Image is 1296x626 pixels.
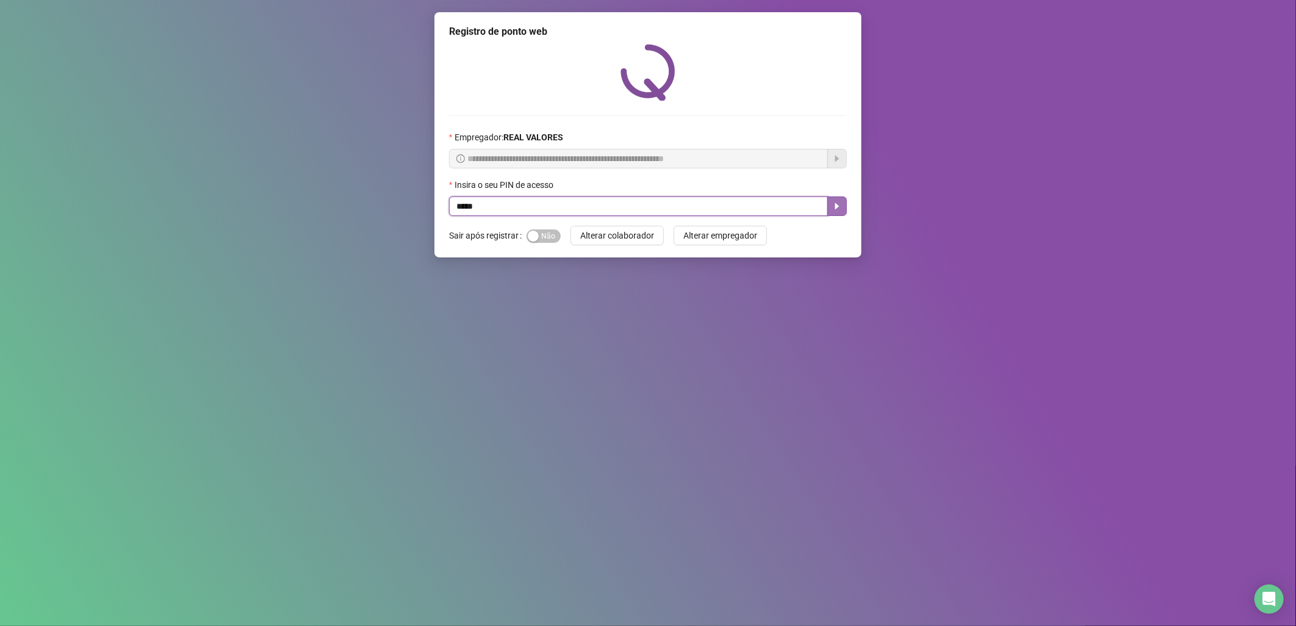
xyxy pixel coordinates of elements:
img: QRPoint [621,44,675,101]
span: Alterar empregador [683,229,757,242]
div: Registro de ponto web [449,24,847,39]
span: info-circle [456,154,465,163]
div: Open Intercom Messenger [1255,585,1284,614]
label: Insira o seu PIN de acesso [449,178,561,192]
span: Empregador : [455,131,563,144]
label: Sair após registrar [449,226,527,245]
span: caret-right [832,201,842,211]
button: Alterar colaborador [571,226,664,245]
span: Alterar colaborador [580,229,654,242]
button: Alterar empregador [674,226,767,245]
strong: REAL VALORES [503,132,563,142]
